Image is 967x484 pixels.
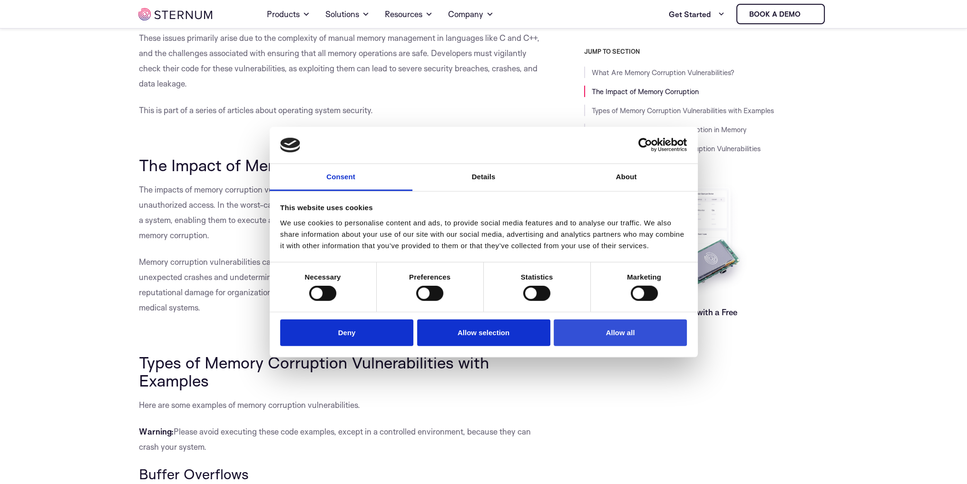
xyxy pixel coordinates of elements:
[280,202,687,213] div: This website uses cookies
[139,352,489,390] span: Types of Memory Corruption Vulnerabilities with Examples
[138,8,212,20] img: sternum iot
[521,273,553,281] strong: Statistics
[139,184,539,240] span: The impacts of memory corruption vulnerabilities can be severe, including system compromise, data...
[604,138,687,152] a: Usercentrics Cookiebot - opens in a new window
[280,137,300,153] img: logo
[385,1,433,28] a: Resources
[305,273,341,281] strong: Necessary
[592,87,699,96] a: The Impact of Memory Corruption
[584,48,829,55] h3: JUMP TO SECTION
[139,105,373,115] span: This is part of a series of articles about operating system security.
[804,10,812,18] img: sternum iot
[592,106,774,115] a: Types of Memory Corruption Vulnerabilities with Examples
[280,217,687,252] div: We use cookies to personalise content and ads, to provide social media features and to analyse ou...
[139,155,388,175] span: The Impact of Memory Corruption
[325,1,370,28] a: Solutions
[280,319,413,346] button: Deny
[448,1,494,28] a: Company
[669,5,725,24] a: Get Started
[267,1,310,28] a: Products
[417,319,550,346] button: Allow selection
[736,4,825,24] a: Book a demo
[555,164,698,191] a: About
[592,68,734,77] a: What Are Memory Corruption Vulnerabilities?
[270,164,412,191] a: Consent
[627,273,661,281] strong: Marketing
[139,33,539,88] span: These issues primarily arise due to the complexity of manual memory management in languages like ...
[412,164,555,191] a: Details
[409,273,450,281] strong: Preferences
[554,319,687,346] button: Allow all
[139,257,537,312] span: Memory corruption vulnerabilities can also undermine the reliability and stability of software, l...
[139,400,360,410] span: Here are some examples of memory corruption vulnerabilities.
[592,125,746,134] a: Common Consequences of Corruption in Memory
